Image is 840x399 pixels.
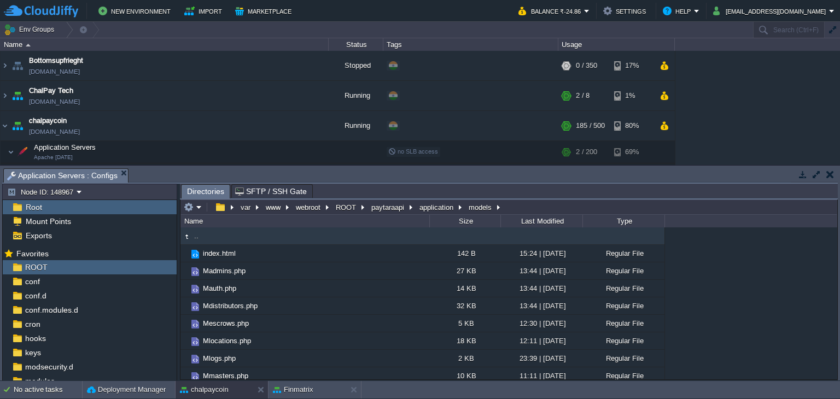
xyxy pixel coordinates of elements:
[10,111,25,140] img: AMDAwAAAACH5BAEAAAAALAAAAAABAAEAAAICRAEAOw==
[334,202,359,212] button: ROOT
[500,315,582,332] div: 12:30 | [DATE]
[184,4,225,17] button: Import
[189,283,201,295] img: AMDAwAAAACH5BAEAAAAALAAAAAABAAEAAAICRAEAOw==
[235,4,295,17] button: Marketplace
[1,111,9,140] img: AMDAwAAAACH5BAEAAAAALAAAAAABAAEAAAICRAEAOw==
[189,336,201,348] img: AMDAwAAAACH5BAEAAAAALAAAAAABAAEAAAICRAEAOw==
[23,305,80,315] a: conf.modules.d
[23,348,43,357] a: keys
[614,163,650,180] div: 69%
[189,353,201,365] img: AMDAwAAAACH5BAEAAAAALAAAAAABAAEAAAICRAEAOw==
[23,333,48,343] a: hooks
[329,111,383,140] div: Running
[201,266,247,275] a: Madmins.php
[614,141,650,163] div: 69%
[388,148,438,155] span: no SLB access
[23,376,56,386] a: modules
[23,262,49,272] span: ROOT
[430,215,500,227] div: Size
[192,231,200,240] a: ..
[29,55,83,66] span: Bottomsupfrieght
[201,301,259,310] a: Mdistributors.php
[1,81,9,110] img: AMDAwAAAACH5BAEAAAAALAAAAAABAAEAAAICRAEAOw==
[29,85,73,96] span: ChalPay Tech
[500,245,582,262] div: 15:24 | [DATE]
[201,354,237,363] a: Mlogs.php
[294,202,323,212] button: webroot
[663,4,694,17] button: Help
[201,319,250,328] a: Mescrows.php
[273,384,313,395] button: Finmatrix
[23,277,42,286] a: conf
[24,216,73,226] a: Mount Points
[501,215,582,227] div: Last Modified
[189,371,201,383] img: AMDAwAAAACH5BAEAAAAALAAAAAABAAEAAAICRAEAOw==
[235,185,307,198] span: SFTP / SSH Gate
[576,163,594,180] div: 2 / 200
[201,249,237,258] span: index.html
[23,163,30,180] img: AMDAwAAAACH5BAEAAAAALAAAAAABAAEAAAICRAEAOw==
[4,22,58,37] button: Env Groups
[29,66,80,77] a: [DOMAIN_NAME]
[182,215,429,227] div: Name
[329,81,383,110] div: Running
[576,81,590,110] div: 2 / 8
[15,141,30,163] img: AMDAwAAAACH5BAEAAAAALAAAAAABAAEAAAICRAEAOw==
[98,4,174,17] button: New Environment
[429,350,500,367] div: 2 KB
[614,51,650,80] div: 17%
[201,336,253,345] a: Mlocations.php
[180,350,189,367] img: AMDAwAAAACH5BAEAAAAALAAAAAABAAEAAAICRAEAOw==
[29,96,80,107] a: [DOMAIN_NAME]
[576,141,597,163] div: 2 / 200
[23,362,75,372] span: modsecurity.d
[429,245,500,262] div: 142 B
[24,231,54,240] span: Exports
[4,4,78,18] img: CloudJiffy
[26,44,31,46] img: AMDAwAAAACH5BAEAAAAALAAAAAABAAEAAAICRAEAOw==
[180,280,189,297] img: AMDAwAAAACH5BAEAAAAALAAAAAABAAEAAAICRAEAOw==
[500,262,582,279] div: 13:44 | [DATE]
[329,51,383,80] div: Stopped
[180,367,189,384] img: AMDAwAAAACH5BAEAAAAALAAAAAABAAEAAAICRAEAOw==
[500,332,582,349] div: 12:11 | [DATE]
[14,381,82,398] div: No active tasks
[7,169,118,183] span: Application Servers : Configs
[370,202,407,212] button: paytaraapi
[582,297,664,314] div: Regular File
[187,185,224,198] span: Directories
[614,81,650,110] div: 1%
[23,291,48,301] a: conf.d
[33,143,97,151] a: Application ServersApache [DATE]
[189,301,201,313] img: AMDAwAAAACH5BAEAAAAALAAAAAABAAEAAAICRAEAOw==
[10,81,25,110] img: AMDAwAAAACH5BAEAAAAALAAAAAABAAEAAAICRAEAOw==
[582,315,664,332] div: Regular File
[264,202,283,212] button: www
[24,202,44,212] a: Root
[180,262,189,279] img: AMDAwAAAACH5BAEAAAAALAAAAAABAAEAAAICRAEAOw==
[329,38,383,51] div: Status
[29,115,67,126] span: chalpaycoin
[7,187,77,197] button: Node ID: 148967
[180,297,189,314] img: AMDAwAAAACH5BAEAAAAALAAAAAABAAEAAAICRAEAOw==
[713,4,829,17] button: [EMAIL_ADDRESS][DOMAIN_NAME]
[429,280,500,297] div: 14 KB
[23,319,42,329] a: cron
[180,332,189,349] img: AMDAwAAAACH5BAEAAAAALAAAAAABAAEAAAICRAEAOw==
[500,350,582,367] div: 23:39 | [DATE]
[201,371,250,380] span: Mmasters.php
[10,51,25,80] img: AMDAwAAAACH5BAEAAAAALAAAAAABAAEAAAICRAEAOw==
[418,202,456,212] button: application
[500,297,582,314] div: 13:44 | [DATE]
[189,248,201,260] img: AMDAwAAAACH5BAEAAAAALAAAAAABAAEAAAICRAEAOw==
